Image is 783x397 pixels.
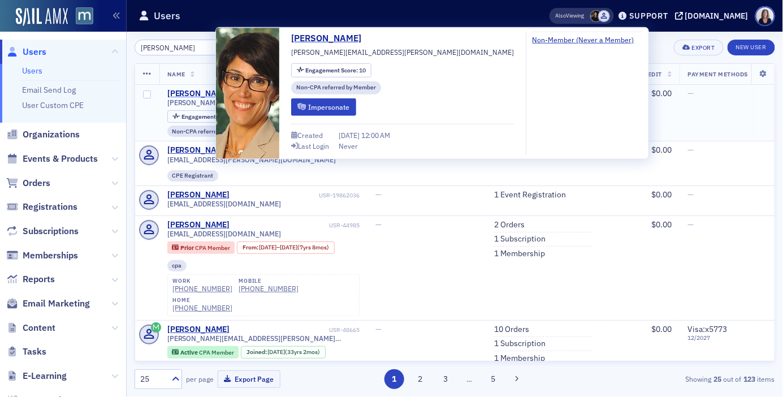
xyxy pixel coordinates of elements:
[494,339,546,349] a: 1 Subscription
[651,219,672,230] span: $0.00
[6,273,55,286] a: Reports
[297,132,323,139] div: Created
[494,234,546,244] a: 1 Subscription
[167,325,230,335] a: [PERSON_NAME]
[674,40,723,55] button: Export
[6,370,67,382] a: E-Learning
[685,11,749,21] div: [DOMAIN_NAME]
[651,88,672,98] span: $0.00
[494,325,529,335] a: 10 Orders
[291,98,356,115] button: Impersonate
[167,260,187,271] div: cpa
[267,348,320,356] div: (33yrs 2mos)
[259,243,276,251] span: [DATE]
[23,177,50,189] span: Orders
[755,6,775,26] span: Profile
[291,63,371,77] div: Engagement Score: 10
[556,12,585,20] span: Viewing
[6,297,90,310] a: Email Marketing
[6,249,78,262] a: Memberships
[687,70,748,78] span: Payment Methods
[135,40,243,55] input: Search…
[186,374,214,384] label: per page
[6,322,55,334] a: Content
[483,369,503,389] button: 5
[167,89,230,99] a: [PERSON_NAME]
[494,220,525,230] a: 2 Orders
[339,140,358,150] div: Never
[172,284,232,293] div: [PHONE_NUMBER]
[533,34,643,44] a: Non-Member (Never a Member)
[375,189,382,200] span: —
[494,353,545,364] a: 1 Membership
[167,190,230,200] div: [PERSON_NAME]
[375,324,382,334] span: —
[237,241,335,254] div: From: 2011-01-10 00:00:00
[167,110,248,123] div: Engagement Score: 10
[339,131,361,140] span: [DATE]
[306,66,360,74] span: Engagement Score :
[651,324,672,334] span: $0.00
[246,348,268,356] span: Joined :
[167,230,282,238] span: [EMAIL_ADDRESS][DOMAIN_NAME]
[23,273,55,286] span: Reports
[291,47,514,57] span: [PERSON_NAME][EMAIL_ADDRESS][PERSON_NAME][DOMAIN_NAME]
[167,98,360,107] span: [PERSON_NAME][EMAIL_ADDRESS][PERSON_NAME][DOMAIN_NAME]
[232,222,360,229] div: USR-44985
[494,249,545,259] a: 1 Membership
[6,128,80,141] a: Organizations
[172,348,233,356] a: Active CPA Member
[590,10,602,22] span: Lauren McDonough
[167,220,230,230] div: [PERSON_NAME]
[23,153,98,165] span: Events & Products
[6,346,46,358] a: Tasks
[598,10,610,22] span: Justin Chase
[556,12,566,19] div: Also
[23,297,90,310] span: Email Marketing
[298,143,329,149] div: Last Login
[167,126,257,137] div: Non-CPA referred by Member
[23,46,46,58] span: Users
[172,244,230,251] a: Prior CPA Member
[742,374,758,384] strong: 123
[167,200,282,208] span: [EMAIL_ADDRESS][DOMAIN_NAME]
[167,145,230,156] a: [PERSON_NAME]
[154,9,180,23] h1: Users
[410,369,430,389] button: 2
[76,7,93,25] img: SailAMX
[23,249,78,262] span: Memberships
[181,114,242,120] div: 10
[306,67,366,74] div: 10
[569,374,775,384] div: Showing out of items
[712,374,724,384] strong: 25
[687,324,727,334] span: Visa : x5773
[140,373,165,385] div: 25
[687,145,694,155] span: —
[687,334,751,342] span: 12 / 2027
[172,304,232,312] a: [PHONE_NUMBER]
[218,370,280,388] button: Export Page
[6,201,77,213] a: Registrations
[172,297,232,304] div: home
[195,244,230,252] span: CPA Member
[280,243,297,251] span: [DATE]
[675,12,752,20] button: [DOMAIN_NAME]
[68,7,93,27] a: View Homepage
[23,346,46,358] span: Tasks
[687,88,694,98] span: —
[239,284,299,293] a: [PHONE_NUMBER]
[259,244,329,251] div: – (7yrs 8mos)
[23,225,79,238] span: Subscriptions
[16,8,68,26] img: SailAMX
[199,348,234,356] span: CPA Member
[181,113,235,120] span: Engagement Score :
[6,46,46,58] a: Users
[232,192,360,199] div: USR-19862036
[23,370,67,382] span: E-Learning
[22,66,42,76] a: Users
[267,348,285,356] span: [DATE]
[384,369,404,389] button: 1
